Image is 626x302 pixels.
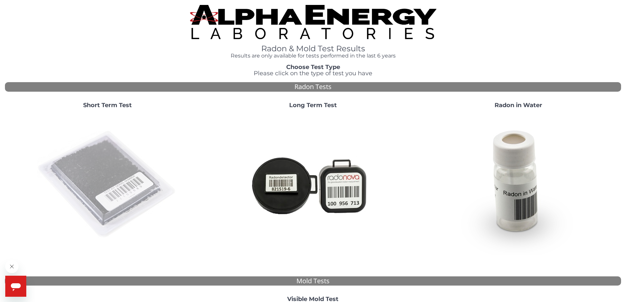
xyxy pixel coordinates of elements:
span: Help [4,5,14,10]
h4: Results are only available for tests performed in the last 6 years [190,53,436,59]
strong: Long Term Test [289,102,337,109]
strong: Radon in Water [495,102,542,109]
strong: Choose Test Type [286,63,340,71]
iframe: Close message [5,260,18,273]
img: TightCrop.jpg [190,5,436,39]
div: Radon Tests [5,82,621,92]
h1: Radon & Mold Test Results [190,44,436,53]
iframe: Button to launch messaging window [5,276,26,297]
img: ShortTerm.jpg [37,114,178,255]
div: Mold Tests [5,276,621,286]
img: RadoninWater.jpg [448,114,589,255]
img: Radtrak2vsRadtrak3.jpg [242,114,383,255]
span: Please click on the type of test you have [254,70,372,77]
strong: Short Term Test [83,102,132,109]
